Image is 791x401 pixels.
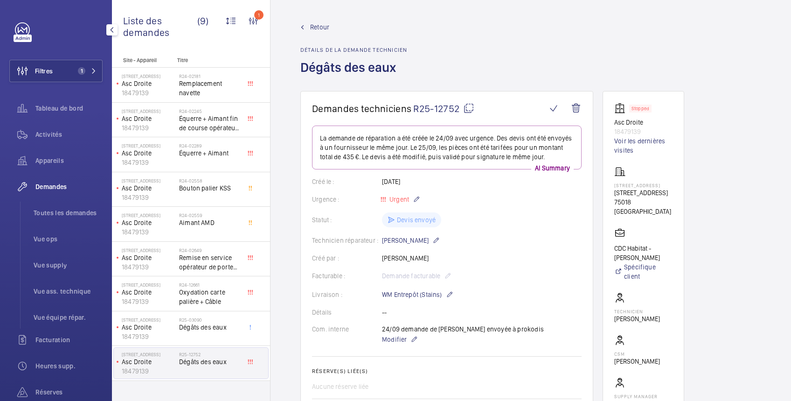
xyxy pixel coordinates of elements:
p: 18479139 [122,88,175,98]
span: Dégâts des eaux [179,357,241,366]
p: Asc Droite [122,357,175,366]
span: Demandes [35,182,103,191]
p: [STREET_ADDRESS] [122,143,175,148]
h2: R24-02289 [179,143,241,148]
p: Technicien [614,309,660,314]
h2: R24-02559 [179,212,241,218]
span: Vue supply [34,260,103,270]
p: [STREET_ADDRESS] [122,212,175,218]
p: Supply manager [614,394,673,399]
p: Site - Appareil [112,57,173,63]
span: Bouton palier KSS [179,183,241,193]
p: [STREET_ADDRESS] [122,317,175,323]
span: Réserves [35,387,103,397]
p: 18479139 [122,262,175,272]
p: Asc Droite [122,218,175,227]
span: Liste des demandes [123,15,197,38]
p: 18479139 [122,193,175,202]
p: Titre [177,57,239,63]
p: Stopped [631,107,649,110]
span: Oxydation carte palière + Câble [179,288,241,306]
h1: Dégâts des eaux [300,59,407,91]
p: 18479139 [122,332,175,341]
p: Asc Droite [122,183,175,193]
p: [STREET_ADDRESS] [122,178,175,183]
span: Retour [310,22,329,32]
p: [STREET_ADDRESS] [122,73,175,79]
p: [PERSON_NAME] [614,357,660,366]
p: Asc Droite [122,114,175,123]
p: [STREET_ADDRESS] [122,108,175,114]
p: 18479139 [122,366,175,376]
p: Asc Droite [614,118,673,127]
span: Dégâts des eaux [179,323,241,332]
h2: R24-02649 [179,247,241,253]
img: elevator.svg [614,103,629,114]
p: [STREET_ADDRESS] [614,183,673,188]
span: 1 [78,67,85,75]
span: Toutes les demandes [34,208,103,218]
p: [STREET_ADDRESS] [122,282,175,288]
p: Asc Droite [122,288,175,297]
p: 75018 [GEOGRAPHIC_DATA] [614,197,673,216]
p: Asc Droite [122,148,175,158]
span: R25-12752 [413,103,474,114]
p: Asc Droite [122,323,175,332]
span: Urgent [388,196,409,203]
p: 18479139 [614,127,673,136]
span: Facturation [35,335,103,345]
p: La demande de réparation a été créée le 24/09 avec urgence. Des devis ont été envoyés à un fourni... [320,134,574,162]
p: CSM [614,351,660,357]
span: Vue ops [34,234,103,244]
span: Vue ass. technique [34,287,103,296]
h2: Réserve(s) liée(s) [312,368,582,374]
span: Équerre + Aimant fin de course opérateur AMD [179,114,241,133]
h2: R24-12661 [179,282,241,288]
p: 18479139 [122,158,175,167]
p: Asc Droite [122,253,175,262]
span: Filtres [35,66,53,76]
span: Modifier [382,335,407,344]
h2: R24-02181 [179,73,241,79]
p: AI Summary [531,163,574,173]
span: Remise en service opérateur de porte AMD [179,253,241,272]
span: Tableau de bord [35,104,103,113]
p: Asc Droite [122,79,175,88]
span: Heures supp. [35,361,103,371]
span: Aimant AMD [179,218,241,227]
a: Spécifique client [614,262,673,281]
span: Remplacement navette [179,79,241,98]
p: WM Entrepôt (Stains) [382,289,453,300]
p: CDC Habitat - [PERSON_NAME] [614,244,673,262]
h2: R25-12752 [179,352,241,357]
button: Filtres1 [9,60,103,82]
p: [STREET_ADDRESS] [122,247,175,253]
h2: R25-03090 [179,317,241,323]
p: [STREET_ADDRESS] [122,352,175,357]
span: Appareils [35,156,103,165]
p: 18479139 [122,123,175,133]
span: Vue équipe répar. [34,313,103,322]
p: 18479139 [122,227,175,237]
h2: R24-02245 [179,108,241,114]
h2: Détails de la demande technicien [300,47,407,53]
h2: R24-02558 [179,178,241,183]
span: Demandes techniciens [312,103,411,114]
p: [PERSON_NAME] [614,314,660,324]
span: Équerre + Aimant [179,148,241,158]
p: [PERSON_NAME] [382,235,440,246]
a: Voir les dernières visites [614,136,673,155]
span: Activités [35,130,103,139]
p: [STREET_ADDRESS] [614,188,673,197]
p: 18479139 [122,297,175,306]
